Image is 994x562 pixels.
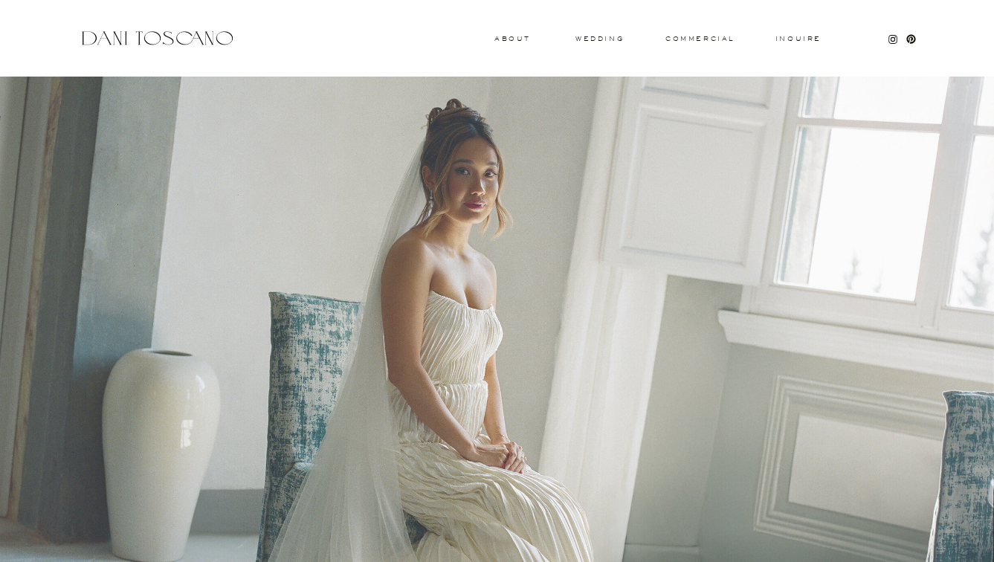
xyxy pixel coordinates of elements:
a: wedding [575,36,624,41]
a: commercial [665,36,734,42]
a: About [494,36,527,41]
a: Inquire [775,36,822,43]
